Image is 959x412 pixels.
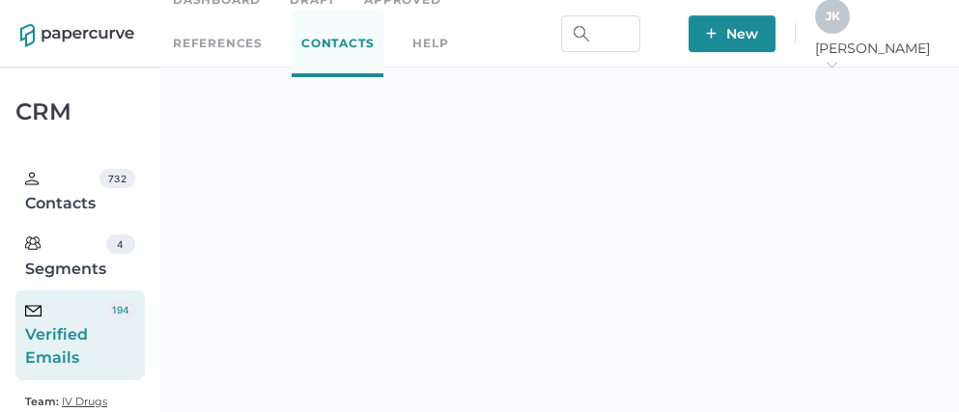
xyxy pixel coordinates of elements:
[292,11,383,77] a: Contacts
[173,33,263,54] a: References
[574,26,589,41] img: search.bf03fe8b.svg
[706,28,717,39] img: plus-white.e19ec114.svg
[25,235,41,251] img: segments.b9481e3d.svg
[25,300,107,370] div: Verified Emails
[62,395,107,408] span: IV Drugs
[561,15,640,52] input: Search Workspace
[826,9,840,23] span: J K
[99,169,134,188] div: 732
[689,15,776,52] button: New
[106,234,135,254] div: 4
[20,24,134,47] img: papercurve-logo-colour.7244d18c.svg
[25,169,99,215] div: Contacts
[706,15,758,52] span: New
[107,300,135,319] div: 194
[25,172,39,185] img: person.20a629c4.svg
[412,33,448,54] div: help
[25,234,106,281] div: Segments
[825,58,838,71] i: arrow_right
[25,305,42,316] img: email-icon-black.c777dcea.svg
[15,103,145,121] div: CRM
[815,40,939,74] span: [PERSON_NAME]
